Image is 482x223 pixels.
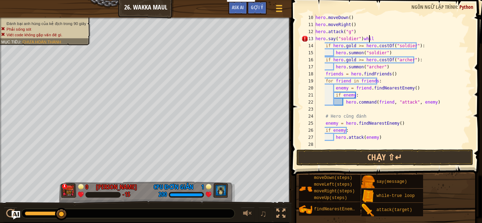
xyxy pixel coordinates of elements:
div: [PERSON_NAME] [96,182,137,192]
span: Viết code không gặp vấn đề gì. [7,32,62,37]
button: Ask AI [12,211,20,219]
span: Phải sống sót [7,27,31,31]
div: 20 [301,85,315,92]
img: thang_avatar_frame.png [213,183,228,198]
span: moveUp(steps) [314,196,347,200]
div: 17 [301,63,315,70]
div: 22 [301,99,315,106]
div: 200 [158,192,167,198]
img: portrait.png [361,175,375,189]
button: Tùy chỉnh âm lượng [241,207,255,222]
div: 13 [301,35,315,42]
div: 11 [301,21,315,28]
div: 12 [301,28,315,35]
div: 26 [301,127,315,134]
div: 27 [301,134,315,141]
div: -15 [122,192,130,198]
span: Ask AI [232,4,244,11]
div: 21 [301,92,315,99]
div: 23 [301,106,315,113]
div: 15 [301,49,315,56]
span: : [20,39,22,44]
div: 0 [85,182,92,189]
button: Bật tắt chế độ toàn màn hình [274,207,288,222]
button: Ask AI [228,1,247,14]
span: moveRight(steps) [314,189,355,194]
button: Chạy ⇧↵ [296,149,473,166]
img: portrait.png [361,204,375,217]
div: x [62,184,67,189]
span: Ngôn ngữ lập trình [411,4,457,10]
div: CPU Đơn Giản [153,182,193,192]
div: 10 [301,14,315,21]
div: 25 [301,120,315,127]
span: say(message) [376,179,407,184]
img: portrait.png [299,203,312,216]
button: Ctrl + P: Play [4,207,18,222]
span: findNearestEnemy() [314,207,360,212]
span: attack(target) [376,207,412,212]
span: Chưa hoàn thành [22,39,61,44]
span: moveLeft(steps) [314,182,352,187]
div: 1 [197,182,204,189]
button: Hiện game menu [270,1,288,18]
img: thang_avatar_frame.png [61,183,77,198]
img: portrait.png [361,190,375,203]
span: : [457,4,459,10]
div: 24 [301,113,315,120]
div: 19 [301,78,315,85]
li: Đánh bại anh hùng của kẻ địch trong 90 giây [1,21,86,26]
div: 16 [301,56,315,63]
span: Gợi ý [251,4,263,11]
li: Viết code không gặp vấn đề gì. [1,32,86,38]
span: Đánh bại anh hùng của kẻ địch trong 90 giây [7,21,86,26]
img: portrait.png [299,182,312,196]
div: 18 [301,70,315,78]
div: 29 [301,148,315,155]
span: ♫ [260,208,267,219]
button: ♫ [258,207,270,222]
li: Phải sống sót [1,26,86,32]
span: moveDown(steps) [314,175,352,180]
span: while-true loop [376,193,415,198]
span: Python [459,4,473,10]
div: 28 [301,141,315,148]
span: Mục tiêu [1,39,20,44]
div: 14 [301,42,315,49]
